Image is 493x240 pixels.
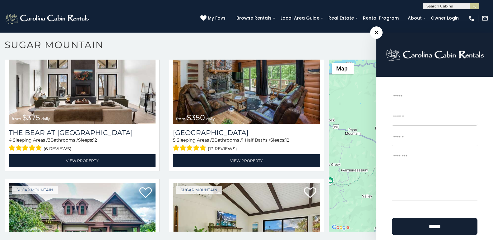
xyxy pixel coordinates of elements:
span: $350 [187,113,205,122]
button: Change map style [332,63,354,74]
a: Rental Program [360,13,402,23]
img: Google [330,224,351,232]
span: 5 [173,137,175,143]
span: (13 reviews) [208,145,237,153]
span: 12 [93,137,97,143]
a: Browse Rentals [233,13,275,23]
span: 1 Half Baths / [242,137,270,143]
span: from [12,116,21,121]
span: × [370,26,383,39]
a: Sugar Mountain [12,186,58,194]
span: 4 [9,137,12,143]
img: phone-regular-white.png [468,15,475,22]
div: Sleeping Areas / Bathrooms / Sleeps: [9,137,156,153]
a: [GEOGRAPHIC_DATA] [173,129,320,137]
span: from [176,116,185,121]
a: Sugar Mountain [176,186,222,194]
span: 3 [48,137,50,143]
span: 3 [212,137,214,143]
a: Grouse Moor Lodge from $350 daily [173,26,320,124]
span: (6 reviews) [44,145,72,153]
span: daily [41,116,50,121]
a: Add to favorites [304,187,316,200]
h3: The Bear At Sugar Mountain [9,129,156,137]
span: 12 [285,137,289,143]
span: daily [206,116,215,121]
a: The Bear At [GEOGRAPHIC_DATA] [9,129,156,137]
span: My Favs [208,15,226,21]
a: Real Estate [325,13,357,23]
span: Map [336,65,347,72]
h3: Grouse Moor Lodge [173,129,320,137]
a: Add to favorites [139,187,152,200]
a: About [405,13,425,23]
a: View Property [173,154,320,167]
a: Owner Login [428,13,462,23]
a: View Property [9,154,156,167]
img: The Bear At Sugar Mountain [9,26,156,124]
img: logo [385,48,484,61]
div: Sleeping Areas / Bathrooms / Sleeps: [173,137,320,153]
span: $375 [22,113,40,122]
a: Open this area in Google Maps (opens a new window) [330,224,351,232]
img: Grouse Moor Lodge [173,26,320,124]
a: Local Area Guide [277,13,323,23]
img: White-1-2.png [5,12,91,25]
a: My Favs [200,15,227,22]
a: The Bear At Sugar Mountain from $375 daily [9,26,156,124]
img: mail-regular-white.png [481,15,488,22]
